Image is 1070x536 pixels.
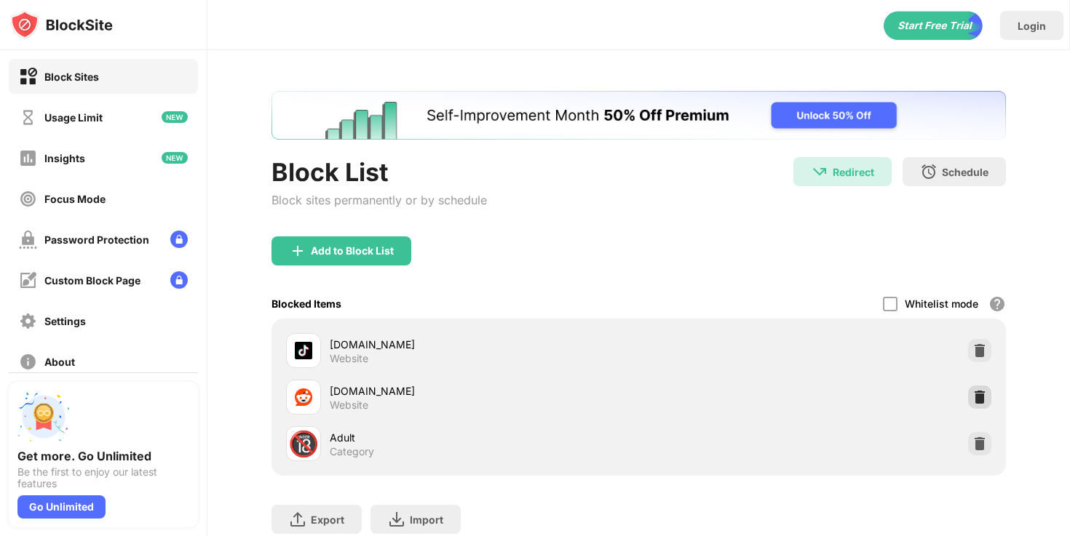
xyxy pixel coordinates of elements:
[19,231,37,249] img: password-protection-off.svg
[330,383,638,399] div: [DOMAIN_NAME]
[17,466,189,489] div: Be the first to enjoy our latest features
[295,388,312,406] img: favicons
[311,245,394,257] div: Add to Block List
[19,190,37,208] img: focus-off.svg
[272,157,487,187] div: Block List
[44,315,86,327] div: Settings
[833,166,874,178] div: Redirect
[44,152,85,164] div: Insights
[10,10,113,39] img: logo-blocksite.svg
[272,297,341,310] div: Blocked Items
[44,233,149,246] div: Password Protection
[19,271,37,289] img: customize-block-page-off.svg
[44,356,75,368] div: About
[162,152,188,164] img: new-icon.svg
[44,193,106,205] div: Focus Mode
[44,71,99,83] div: Block Sites
[330,430,638,445] div: Adult
[884,11,983,40] div: animation
[19,149,37,167] img: insights-off.svg
[17,449,189,463] div: Get more. Go Unlimited
[311,513,344,526] div: Export
[44,274,140,287] div: Custom Block Page
[162,111,188,123] img: new-icon.svg
[19,68,37,86] img: block-on.svg
[288,429,319,459] div: 🔞
[330,445,374,458] div: Category
[272,193,487,207] div: Block sites permanently or by schedule
[170,271,188,289] img: lock-menu.svg
[905,297,978,310] div: Whitelist mode
[942,166,988,178] div: Schedule
[272,91,1006,140] iframe: Banner
[330,399,368,412] div: Website
[19,353,37,371] img: about-off.svg
[17,495,106,519] div: Go Unlimited
[330,337,638,352] div: [DOMAIN_NAME]
[44,111,103,124] div: Usage Limit
[330,352,368,365] div: Website
[170,231,188,248] img: lock-menu.svg
[295,342,312,359] img: favicons
[410,513,443,526] div: Import
[1018,20,1046,32] div: Login
[17,391,70,443] img: push-unlimited.svg
[19,108,37,127] img: time-usage-off.svg
[19,312,37,330] img: settings-off.svg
